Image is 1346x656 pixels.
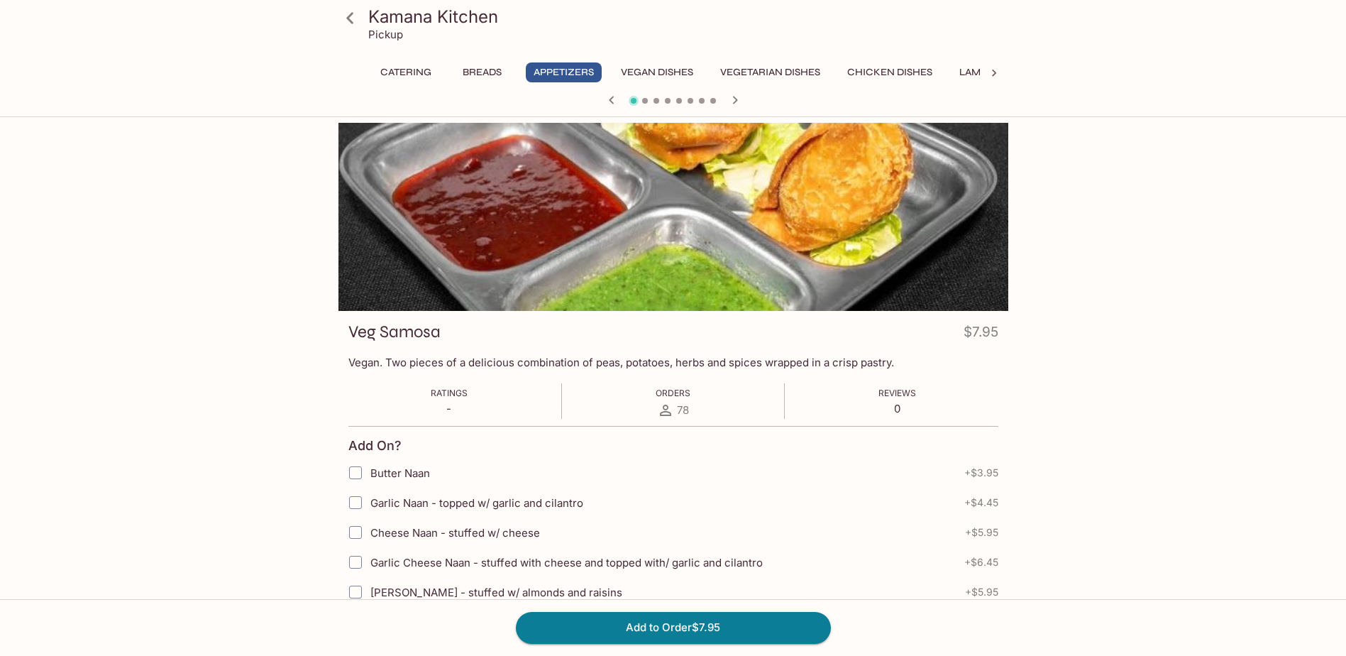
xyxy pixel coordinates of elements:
div: Veg Samosa [338,123,1008,311]
h4: Add On? [348,438,402,454]
h3: Veg Samosa [348,321,441,343]
h3: Kamana Kitchen [368,6,1003,28]
span: Butter Naan [370,466,430,480]
button: Appetizers [526,62,602,82]
span: Ratings [431,388,468,398]
span: Garlic Naan - topped w/ garlic and cilantro [370,496,583,510]
button: Lamb Dishes [951,62,1032,82]
button: Vegetarian Dishes [712,62,828,82]
span: + $6.45 [964,557,998,568]
span: Garlic Cheese Naan - stuffed with cheese and topped with/ garlic and cilantro [370,556,763,569]
p: Vegan. Two pieces of a delicious combination of peas, potatoes, herbs and spices wrapped in a cri... [348,356,998,369]
h4: $7.95 [964,321,998,349]
span: Orders [656,388,690,398]
span: 78 [677,403,689,417]
span: Reviews [878,388,916,398]
span: Cheese Naan - stuffed w/ cheese [370,526,540,540]
p: - [431,402,468,415]
span: [PERSON_NAME] - stuffed w/ almonds and raisins [370,586,622,599]
span: + $3.95 [964,467,998,479]
button: Chicken Dishes [839,62,940,82]
button: Catering [373,62,439,82]
button: Add to Order$7.95 [516,612,831,643]
button: Breads [451,62,514,82]
span: + $5.95 [965,527,998,538]
span: + $5.95 [965,586,998,598]
span: + $4.45 [964,497,998,508]
p: Pickup [368,28,403,41]
p: 0 [878,402,916,415]
button: Vegan Dishes [613,62,701,82]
